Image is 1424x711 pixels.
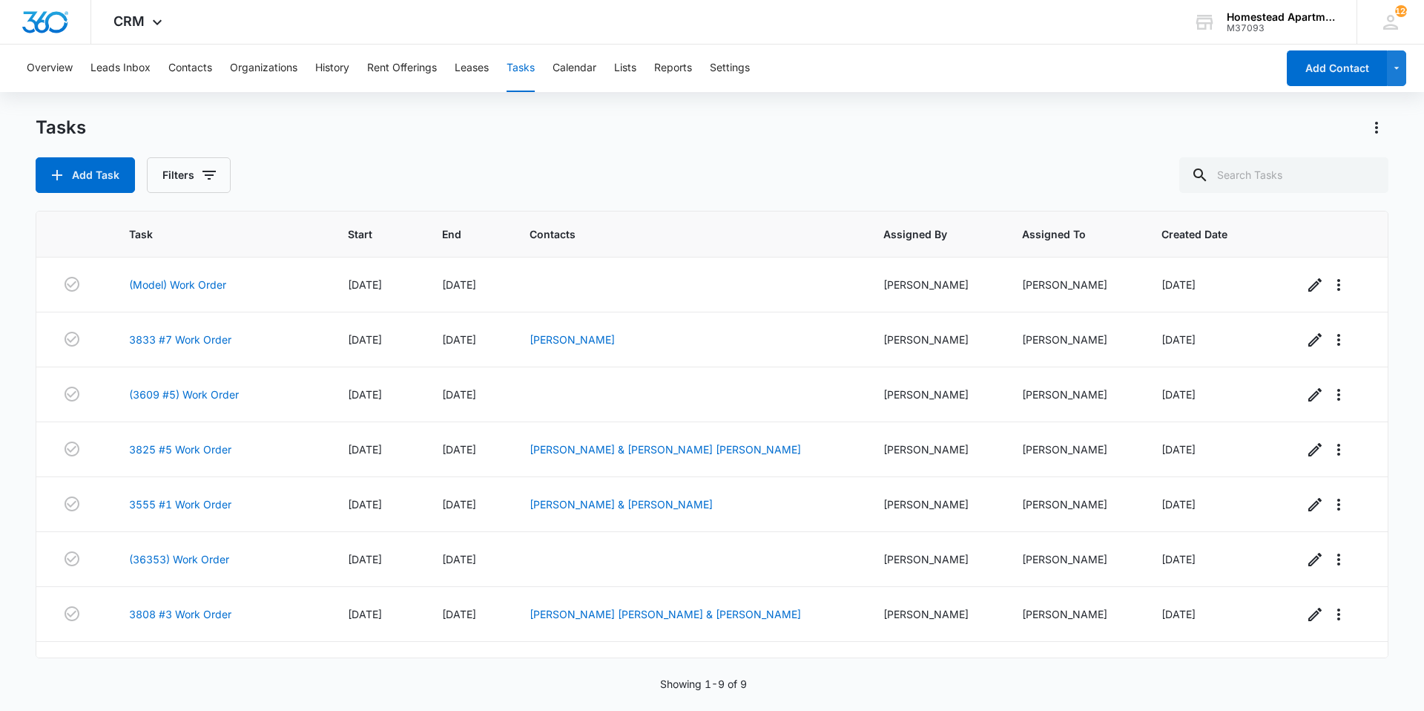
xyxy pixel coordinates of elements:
[1365,116,1388,140] button: Actions
[1022,497,1126,512] div: [PERSON_NAME]
[1161,608,1196,620] span: [DATE]
[883,497,987,512] div: [PERSON_NAME]
[1287,50,1387,86] button: Add Contact
[348,226,385,242] span: Start
[129,226,291,242] span: Task
[348,498,382,511] span: [DATE]
[129,387,239,402] a: (3609 #5) Work Order
[1179,157,1388,193] input: Search Tasks
[1022,551,1126,567] div: [PERSON_NAME]
[129,277,226,292] a: (Model) Work Order
[442,278,476,291] span: [DATE]
[883,226,966,242] span: Assigned By
[348,443,382,456] span: [DATE]
[442,498,476,511] span: [DATE]
[883,387,987,402] div: [PERSON_NAME]
[230,45,297,92] button: Organizations
[1161,388,1196,401] span: [DATE]
[348,333,382,346] span: [DATE]
[1161,498,1196,511] span: [DATE]
[129,332,231,347] a: 3833 #7 Work Order
[442,608,476,620] span: [DATE]
[883,277,987,292] div: [PERSON_NAME]
[530,498,713,511] a: [PERSON_NAME] & [PERSON_NAME]
[883,606,987,622] div: [PERSON_NAME]
[36,117,86,139] h1: Tasks
[27,45,73,92] button: Overview
[1227,11,1335,23] div: account name
[553,45,596,92] button: Calendar
[442,443,476,456] span: [DATE]
[507,45,535,92] button: Tasks
[1022,277,1126,292] div: [PERSON_NAME]
[1022,387,1126,402] div: [PERSON_NAME]
[1161,333,1196,346] span: [DATE]
[614,45,636,92] button: Lists
[1022,442,1126,457] div: [PERSON_NAME]
[455,45,489,92] button: Leases
[348,608,382,620] span: [DATE]
[129,606,231,622] a: 3808 #3 Work Order
[348,278,382,291] span: [DATE]
[530,226,826,242] span: Contacts
[1161,278,1196,291] span: [DATE]
[883,332,987,347] div: [PERSON_NAME]
[1161,443,1196,456] span: [DATE]
[654,45,692,92] button: Reports
[530,333,615,346] a: [PERSON_NAME]
[660,676,747,692] p: Showing 1-9 of 9
[113,13,145,29] span: CRM
[442,333,476,346] span: [DATE]
[1227,23,1335,33] div: account id
[129,442,231,457] a: 3825 #5 Work Order
[348,388,382,401] span: [DATE]
[710,45,750,92] button: Settings
[129,497,231,512] a: 3555 #1 Work Order
[147,157,231,193] button: Filters
[1395,5,1407,17] span: 124
[1161,226,1246,242] span: Created Date
[442,553,476,566] span: [DATE]
[36,157,135,193] button: Add Task
[1022,332,1126,347] div: [PERSON_NAME]
[367,45,437,92] button: Rent Offerings
[1022,226,1104,242] span: Assigned To
[530,608,801,620] a: [PERSON_NAME] [PERSON_NAME] & [PERSON_NAME]
[315,45,349,92] button: History
[1161,553,1196,566] span: [DATE]
[168,45,212,92] button: Contacts
[883,442,987,457] div: [PERSON_NAME]
[90,45,151,92] button: Leads Inbox
[883,551,987,567] div: [PERSON_NAME]
[442,388,476,401] span: [DATE]
[129,551,229,567] a: (36353) Work Order
[348,553,382,566] span: [DATE]
[1022,606,1126,622] div: [PERSON_NAME]
[530,443,801,456] a: [PERSON_NAME] & [PERSON_NAME] [PERSON_NAME]
[1395,5,1407,17] div: notifications count
[442,226,473,242] span: End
